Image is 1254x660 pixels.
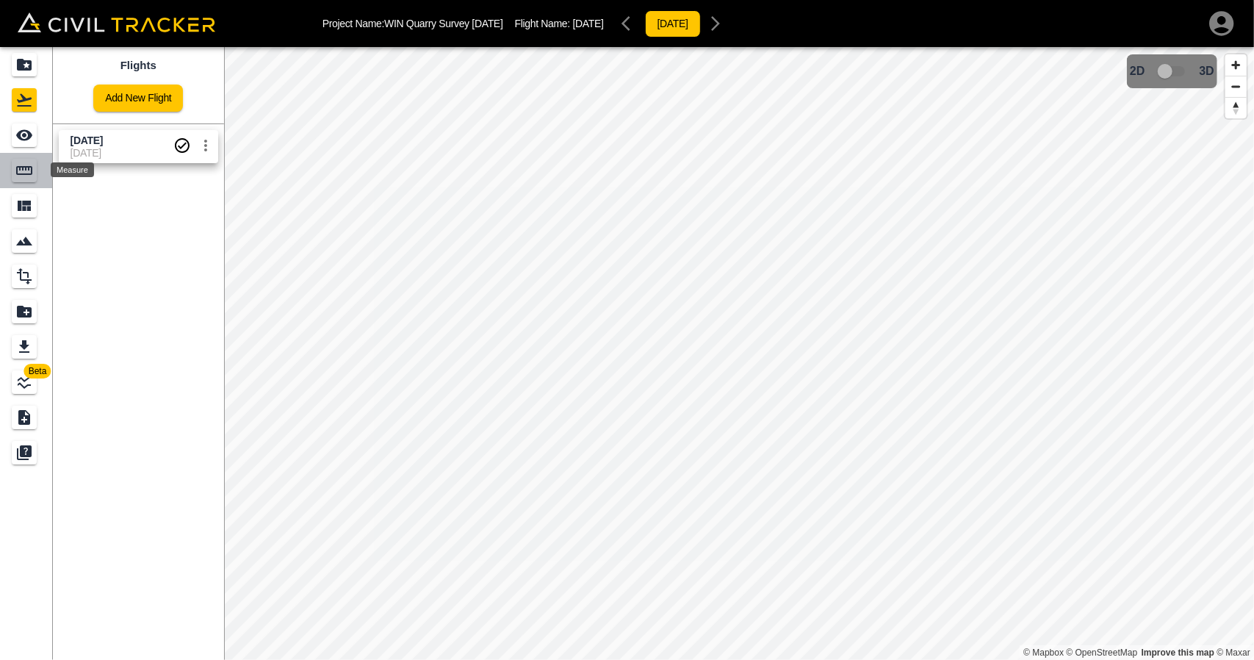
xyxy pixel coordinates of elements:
[224,47,1254,660] canvas: Map
[1225,54,1247,76] button: Zoom in
[18,12,215,33] img: Civil Tracker
[515,18,604,29] p: Flight Name:
[1217,648,1250,658] a: Maxar
[322,18,503,29] p: Project Name: WIN Quarry Survey [DATE]
[1225,97,1247,118] button: Reset bearing to north
[1151,57,1194,85] span: 3D model not uploaded yet
[645,10,701,37] button: [DATE]
[1200,65,1214,78] span: 3D
[1142,648,1214,658] a: Map feedback
[1023,648,1064,658] a: Mapbox
[1130,65,1145,78] span: 2D
[51,162,94,177] div: Measure
[1225,76,1247,97] button: Zoom out
[1067,648,1138,658] a: OpenStreetMap
[573,18,604,29] span: [DATE]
